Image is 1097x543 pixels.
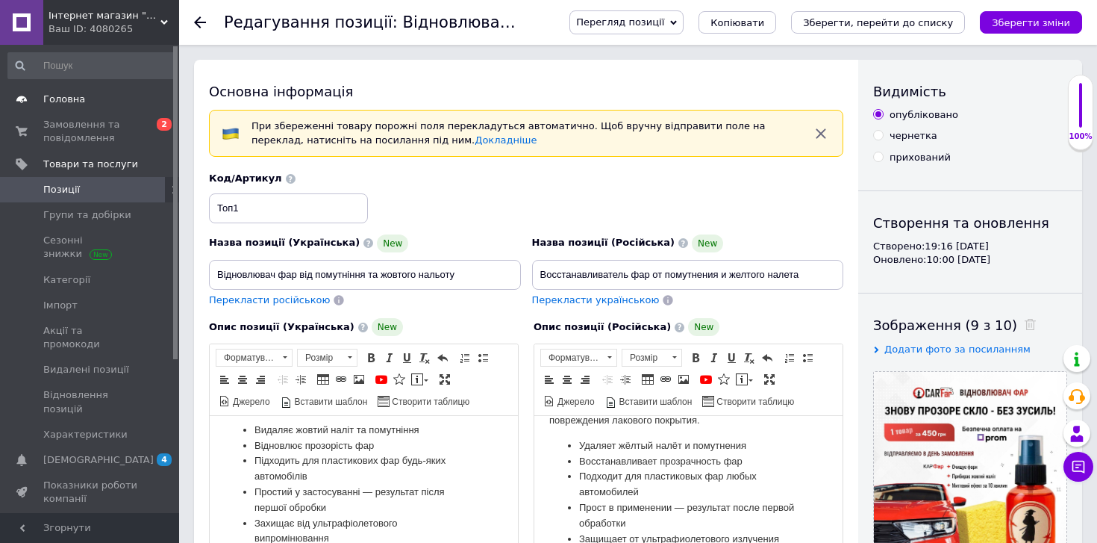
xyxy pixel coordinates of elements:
[43,388,138,415] span: Відновлення позицій
[1068,75,1093,150] div: 100% Якість заповнення
[622,349,682,367] a: Розмір
[375,393,472,409] a: Створити таблицю
[475,134,537,146] a: Докладніше
[532,260,844,290] input: Наприклад, H&M жіноча сукня зелена 38 розмір вечірня максі з блискітками
[333,371,349,388] a: Вставити/Редагувати посилання (⌘+L)
[687,350,704,366] a: Жирний (⌘+B)
[216,371,233,388] a: По лівому краю
[43,273,90,287] span: Категорії
[1069,131,1093,142] div: 100%
[194,16,206,28] div: Повернутися назад
[803,17,953,28] i: Зберегти, перейти до списку
[599,371,616,388] a: Зменшити відступ
[688,318,719,336] span: New
[43,158,138,171] span: Товари та послуги
[890,151,951,164] div: прихований
[873,214,1067,232] div: Створення та оновлення
[603,393,695,409] a: Вставити шаблон
[234,371,251,388] a: По центру
[293,371,309,388] a: Збільшити відступ
[43,299,78,312] span: Імпорт
[43,324,138,351] span: Акції та промокоди
[251,120,766,146] span: При збереженні товару порожні поля перекладуться автоматично. Щоб вручну відправити поле на перек...
[716,371,732,388] a: Вставити іконку
[209,260,521,290] input: Наприклад, H&M жіноча сукня зелена 38 розмір вечірня максі з блискітками
[541,393,597,409] a: Джерело
[363,350,379,366] a: Жирний (⌘+B)
[209,321,354,332] span: Опис позиції (Українська)
[43,208,131,222] span: Групи та добірки
[157,453,172,466] span: 4
[373,371,390,388] a: Додати відео з YouTube
[698,11,776,34] button: Копіювати
[541,350,602,366] span: Форматування
[231,396,270,409] span: Джерело
[714,396,794,409] span: Створити таблицю
[399,350,415,366] a: Підкреслений (⌘+U)
[532,237,675,248] span: Назва позиції (Російська)
[409,371,431,388] a: Вставити повідомлення
[437,371,453,388] a: Максимізувати
[761,371,778,388] a: Максимізувати
[416,350,433,366] a: Видалити форматування
[49,9,160,22] span: Інтернет магазин "CAR-FAR"
[640,371,656,388] a: Таблиця
[657,371,674,388] a: Вставити/Редагувати посилання (⌘+L)
[698,371,714,388] a: Додати відео з YouTube
[873,253,1067,267] div: Оновлено: 10:00 [DATE]
[43,118,138,145] span: Замовлення та повідомлення
[372,318,403,336] span: New
[216,349,293,367] a: Форматування
[391,371,407,388] a: Вставити іконку
[377,235,408,252] span: New
[275,371,291,388] a: Зменшити відступ
[475,350,491,366] a: Вставити/видалити маркований список
[734,371,755,388] a: Вставити повідомлення
[692,235,723,252] span: New
[43,363,129,376] span: Видалені позиції
[297,349,357,367] a: Розмір
[457,350,473,366] a: Вставити/видалити нумерований список
[577,371,593,388] a: По правому краю
[710,17,764,28] span: Копіювати
[209,237,360,248] span: Назва позиції (Українська)
[293,396,368,409] span: Вставити шаблон
[890,129,937,143] div: чернетка
[216,350,278,366] span: Форматування
[799,350,816,366] a: Вставити/видалити маркований список
[980,11,1082,34] button: Зберегти зміни
[315,371,331,388] a: Таблиця
[390,396,469,409] span: Створити таблицю
[541,371,557,388] a: По лівому краю
[224,13,846,31] h1: Редагування позиції: Відновлювач фар від помутніння та жовтого нальоту
[873,240,1067,253] div: Створено: 19:16 [DATE]
[992,17,1070,28] i: Зберегти зміни
[700,393,796,409] a: Створити таблицю
[209,82,843,101] div: Основна інформація
[622,350,667,366] span: Розмір
[43,183,80,196] span: Позиції
[559,371,575,388] a: По центру
[222,125,240,143] img: :flag-ua:
[209,294,330,305] span: Перекласти російською
[49,22,179,36] div: Ваш ID: 4080265
[209,173,282,184] span: Код/Артикул
[278,393,370,409] a: Вставити шаблон
[298,350,343,366] span: Розмір
[7,52,176,79] input: Пошук
[884,344,1031,355] span: Додати фото за посиланням
[381,350,397,366] a: Курсив (⌘+I)
[43,234,138,261] span: Сезонні знижки
[351,371,367,388] a: Зображення
[576,16,664,28] span: Перегляд позиції
[157,118,172,131] span: 2
[252,371,269,388] a: По правому краю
